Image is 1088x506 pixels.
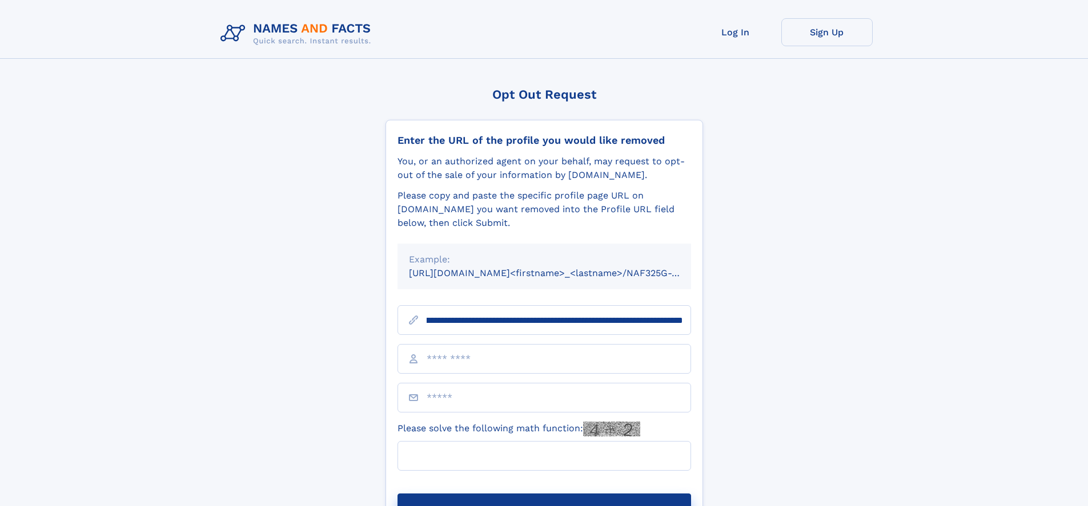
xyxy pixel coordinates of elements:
[409,253,680,266] div: Example:
[398,155,691,182] div: You, or an authorized agent on your behalf, may request to opt-out of the sale of your informatio...
[216,18,380,49] img: Logo Names and Facts
[398,422,640,436] label: Please solve the following math function:
[781,18,873,46] a: Sign Up
[398,134,691,147] div: Enter the URL of the profile you would like removed
[690,18,781,46] a: Log In
[386,87,703,102] div: Opt Out Request
[398,189,691,230] div: Please copy and paste the specific profile page URL on [DOMAIN_NAME] you want removed into the Pr...
[409,268,713,278] small: [URL][DOMAIN_NAME]<firstname>_<lastname>/NAF325G-xxxxxxxx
